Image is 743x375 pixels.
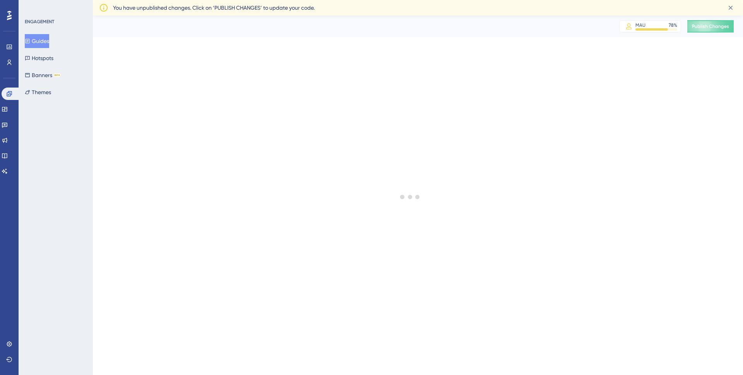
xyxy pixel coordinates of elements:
div: ENGAGEMENT [25,19,54,25]
div: MAU [635,22,645,28]
div: 78 % [669,22,677,28]
button: Publish Changes [687,20,734,33]
button: Themes [25,85,51,99]
div: BETA [54,73,61,77]
span: You have unpublished changes. Click on ‘PUBLISH CHANGES’ to update your code. [113,3,315,12]
button: BannersBETA [25,68,61,82]
button: Guides [25,34,49,48]
button: Hotspots [25,51,53,65]
span: Publish Changes [692,23,729,29]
